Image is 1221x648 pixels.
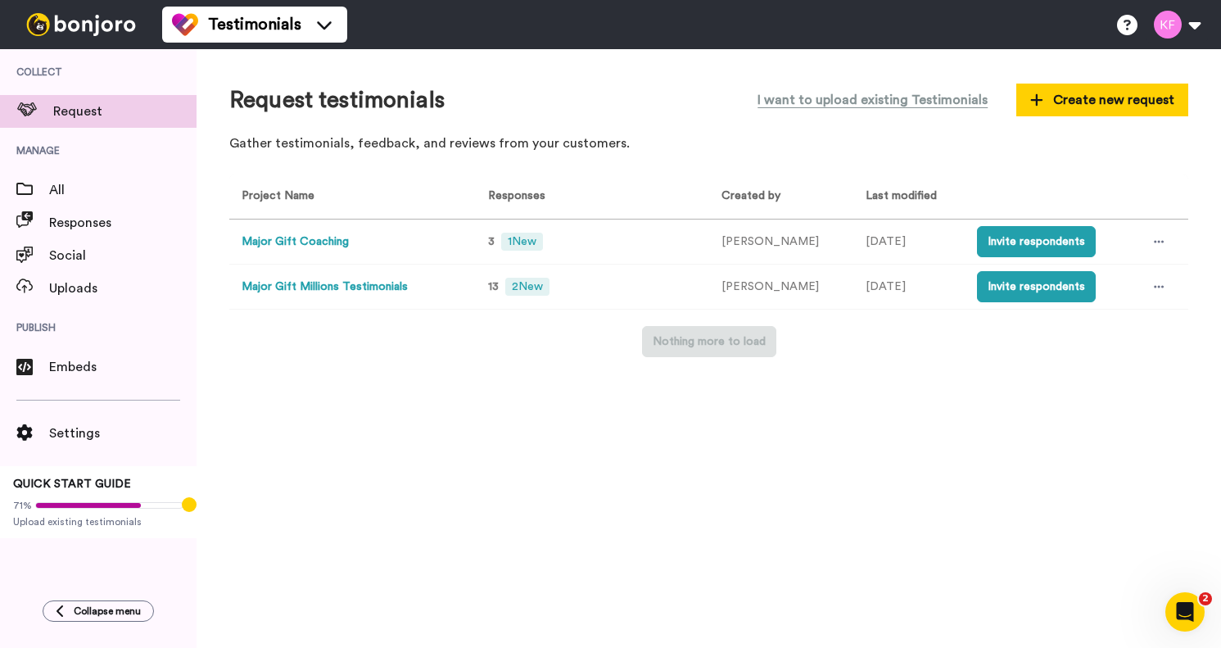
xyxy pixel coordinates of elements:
[505,278,549,296] span: 2 New
[13,499,32,512] span: 71%
[49,246,197,265] span: Social
[1016,84,1188,116] button: Create new request
[977,226,1096,257] button: Invite respondents
[977,271,1096,302] button: Invite respondents
[208,13,301,36] span: Testimonials
[20,13,142,36] img: bj-logo-header-white.svg
[1030,90,1174,110] span: Create new request
[242,233,349,251] button: Major Gift Coaching
[853,265,965,310] td: [DATE]
[1165,592,1205,632] iframe: Intercom live chat
[1199,592,1212,605] span: 2
[757,90,988,110] span: I want to upload existing Testimonials
[43,600,154,622] button: Collapse menu
[172,11,198,38] img: tm-color.svg
[709,265,854,310] td: [PERSON_NAME]
[709,220,854,265] td: [PERSON_NAME]
[501,233,543,251] span: 1 New
[49,357,197,377] span: Embeds
[642,326,776,357] button: Nothing more to load
[49,424,197,443] span: Settings
[49,180,197,200] span: All
[74,605,141,618] span: Collapse menu
[242,279,408,296] button: Major Gift Millions Testimonials
[13,515,183,528] span: Upload existing testimonials
[13,478,131,490] span: QUICK START GUIDE
[229,174,469,220] th: Project Name
[488,281,499,292] span: 13
[229,134,1188,153] p: Gather testimonials, feedback, and reviews from your customers.
[182,497,197,512] div: Tooltip anchor
[49,213,197,233] span: Responses
[53,102,197,121] span: Request
[853,220,965,265] td: [DATE]
[229,88,445,113] h1: Request testimonials
[853,174,965,220] th: Last modified
[745,82,1000,118] button: I want to upload existing Testimonials
[49,279,197,298] span: Uploads
[488,236,495,247] span: 3
[709,174,854,220] th: Created by
[482,190,545,202] span: Responses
